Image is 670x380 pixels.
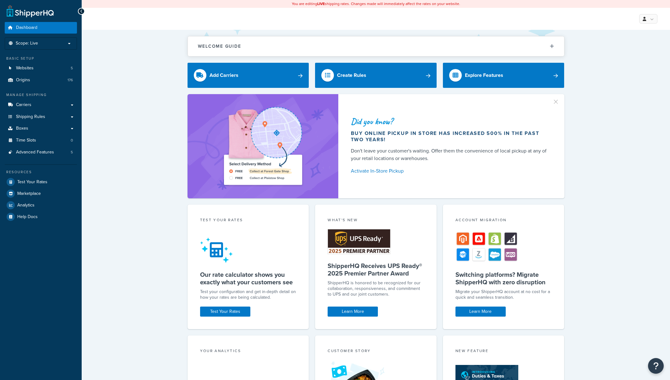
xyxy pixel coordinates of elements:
[5,62,77,74] a: Websites5
[17,203,35,208] span: Analytics
[337,71,366,80] div: Create Rules
[188,63,309,88] a: Add Carriers
[16,114,45,120] span: Shipping Rules
[5,74,77,86] a: Origins176
[5,92,77,98] div: Manage Shipping
[455,271,552,286] h5: Switching platforms? Migrate ShipperHQ with zero disruption
[71,150,73,155] span: 5
[455,307,506,317] a: Learn More
[17,214,38,220] span: Help Docs
[328,348,424,355] div: Customer Story
[210,71,238,80] div: Add Carriers
[5,135,77,146] a: Time Slots0
[455,289,552,300] div: Migrate your ShipperHQ account at no cost for a quick and seamless transition.
[5,211,77,222] a: Help Docs
[455,348,552,355] div: New Feature
[315,63,437,88] a: Create Rules
[351,167,549,175] a: Activate In-Store Pickup
[16,78,30,83] span: Origins
[17,191,41,196] span: Marketplace
[5,56,77,61] div: Basic Setup
[648,358,664,374] button: Open Resource Center
[455,217,552,224] div: Account Migration
[17,179,47,185] span: Test Your Rates
[5,147,77,158] li: Advanced Features
[5,176,77,188] a: Test Your Rates
[351,117,549,126] div: Did you know?
[200,271,297,286] h5: Our rate calculator shows you exactly what your customers see
[16,138,36,143] span: Time Slots
[200,217,297,224] div: Test your rates
[16,25,37,30] span: Dashboard
[328,217,424,224] div: What's New
[5,111,77,123] a: Shipping Rules
[71,66,73,71] span: 5
[443,63,564,88] a: Explore Features
[5,62,77,74] li: Websites
[200,289,297,300] div: Test your configuration and get in-depth detail on how your rates are being calculated.
[16,150,54,155] span: Advanced Features
[351,147,549,162] div: Don't leave your customer's waiting. Offer them the convenience of local pickup at any of your re...
[5,147,77,158] a: Advanced Features5
[16,66,34,71] span: Websites
[328,262,424,277] h5: ShipperHQ Receives UPS Ready® 2025 Premier Partner Award
[5,200,77,211] a: Analytics
[200,307,250,317] a: Test Your Rates
[465,71,503,80] div: Explore Features
[206,104,320,189] img: ad-shirt-map-b0359fc47e01cab431d101c4b569394f6a03f54285957d908178d52f29eb9668.png
[5,74,77,86] li: Origins
[5,135,77,146] li: Time Slots
[5,22,77,34] a: Dashboard
[328,307,378,317] a: Learn More
[351,130,549,143] div: Buy online pickup in store has increased 500% in the past two years!
[5,123,77,134] a: Boxes
[317,1,325,7] b: LIVE
[68,78,73,83] span: 176
[16,126,28,131] span: Boxes
[16,102,31,108] span: Carriers
[16,41,38,46] span: Scope: Live
[5,99,77,111] a: Carriers
[188,36,564,56] button: Welcome Guide
[198,44,241,49] h2: Welcome Guide
[5,169,77,175] div: Resources
[5,188,77,199] a: Marketplace
[200,348,297,355] div: Your Analytics
[71,138,73,143] span: 0
[328,280,424,297] p: ShipperHQ is honored to be recognized for our collaboration, responsiveness, and commitment to UP...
